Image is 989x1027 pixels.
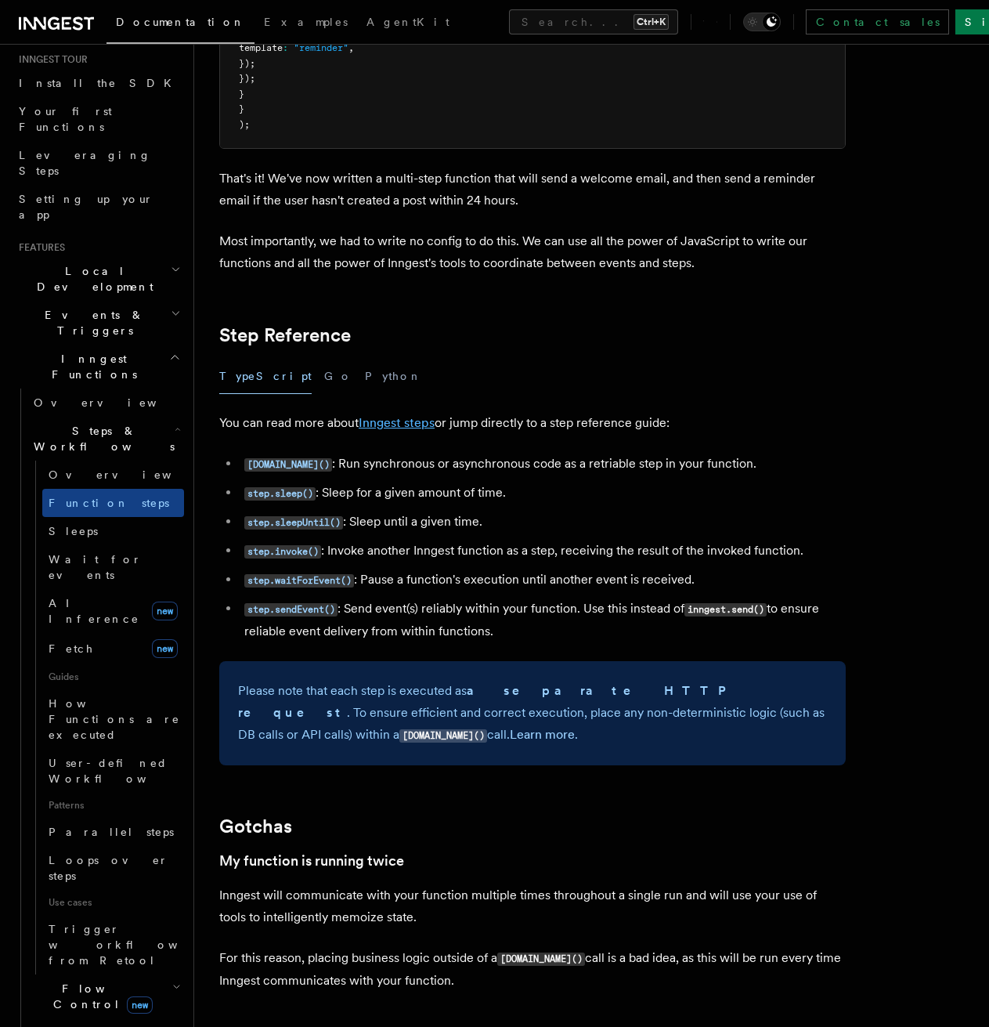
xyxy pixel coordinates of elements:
[244,603,337,617] code: step.sendEvent()
[244,574,354,588] code: step.waitForEvent()
[348,42,354,53] span: ,
[42,818,184,846] a: Parallel steps
[219,230,846,274] p: Most importantly, we had to write no config to do this. We can use all the power of JavaScript to...
[633,14,669,30] kbd: Ctrl+K
[42,517,184,545] a: Sleeps
[116,16,245,28] span: Documentation
[13,351,169,382] span: Inngest Functions
[27,975,184,1018] button: Flow Controlnew
[13,53,88,66] span: Inngest tour
[27,461,184,975] div: Steps & Workflows
[49,923,221,967] span: Trigger workflows from Retool
[106,5,254,44] a: Documentation
[19,77,181,89] span: Install the SDK
[365,359,422,394] button: Python
[42,793,184,818] span: Patterns
[366,16,449,28] span: AgentKit
[49,597,139,625] span: AI Inference
[510,727,575,742] a: Learn more
[239,119,250,130] span: );
[27,389,184,417] a: Overview
[359,415,435,430] a: Inngest steps
[497,953,585,966] code: [DOMAIN_NAME]()
[27,423,175,454] span: Steps & Workflows
[283,42,288,53] span: :
[743,13,781,31] button: Toggle dark mode
[49,826,174,838] span: Parallel steps
[684,603,767,617] code: inngest.send()
[244,545,321,559] code: step.invoke()
[27,417,184,461] button: Steps & Workflows
[49,642,94,655] span: Fetch
[240,540,846,562] li: : Invoke another Inngest function as a step, receiving the result of the invoked function.
[219,168,846,212] p: That's it! We've now written a multi-step function that will send a welcome email, and then send ...
[49,497,169,509] span: Function steps
[219,947,846,992] p: For this reason, placing business logic outside of a call is a bad idea, as this will be run ever...
[13,263,171,295] span: Local Development
[13,345,184,389] button: Inngest Functions
[13,241,65,254] span: Features
[13,69,184,97] a: Install the SDK
[239,103,244,114] span: }
[13,141,184,185] a: Leveraging Steps
[244,487,316,501] code: step.sleep()
[244,514,343,529] a: step.sleepUntil()
[49,553,142,581] span: Wait for events
[42,846,184,890] a: Loops over steps
[19,149,151,177] span: Leveraging Steps
[324,359,352,394] button: Go
[49,757,189,785] span: User-defined Workflows
[42,589,184,633] a: AI Inferencenew
[42,890,184,915] span: Use cases
[244,516,343,530] code: step.sleepUntil()
[19,193,153,221] span: Setting up your app
[219,412,846,434] p: You can read more about or jump directly to a step reference guide:
[13,185,184,229] a: Setting up your app
[264,16,348,28] span: Examples
[806,9,949,34] a: Contact sales
[294,42,348,53] span: "reminder"
[509,9,678,34] button: Search...Ctrl+K
[42,915,184,975] a: Trigger workflows from Retool
[42,689,184,749] a: How Functions are executed
[42,664,184,689] span: Guides
[19,105,112,133] span: Your first Functions
[219,884,846,928] p: Inngest will communicate with your function multiple times throughout a single run and will use y...
[13,307,171,338] span: Events & Triggers
[42,489,184,517] a: Function steps
[239,89,244,99] span: }
[254,5,357,42] a: Examples
[244,456,332,471] a: [DOMAIN_NAME]()
[49,525,98,537] span: Sleeps
[240,453,846,476] li: : Run synchronous or asynchronous code as a retriable step in your function.
[244,485,316,500] a: step.sleep()
[49,468,210,481] span: Overview
[238,680,827,747] p: Please note that each step is executed as . To ensure efficient and correct execution, place any ...
[49,854,168,882] span: Loops over steps
[49,697,180,741] span: How Functions are executed
[42,749,184,793] a: User-defined Workflows
[219,324,351,346] a: Step Reference
[239,42,283,53] span: template
[240,482,846,504] li: : Sleep for a given amount of time.
[240,511,846,533] li: : Sleep until a given time.
[127,996,153,1014] span: new
[152,602,178,620] span: new
[399,729,487,743] code: [DOMAIN_NAME]()
[219,815,292,837] a: Gotchas
[240,598,846,642] li: : Send event(s) reliably within your function. Use this instead of to ensure reliable event deliv...
[42,461,184,489] a: Overview
[34,396,195,409] span: Overview
[244,458,332,472] code: [DOMAIN_NAME]()
[244,601,337,616] a: step.sendEvent()
[13,301,184,345] button: Events & Triggers
[219,850,404,872] a: My function is running twice
[152,639,178,658] span: new
[239,73,255,84] span: });
[244,543,321,558] a: step.invoke()
[239,58,255,69] span: });
[244,572,354,587] a: step.waitForEvent()
[13,97,184,141] a: Your first Functions
[238,683,736,720] strong: a separate HTTP request
[240,569,846,591] li: : Pause a function's execution until another event is received.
